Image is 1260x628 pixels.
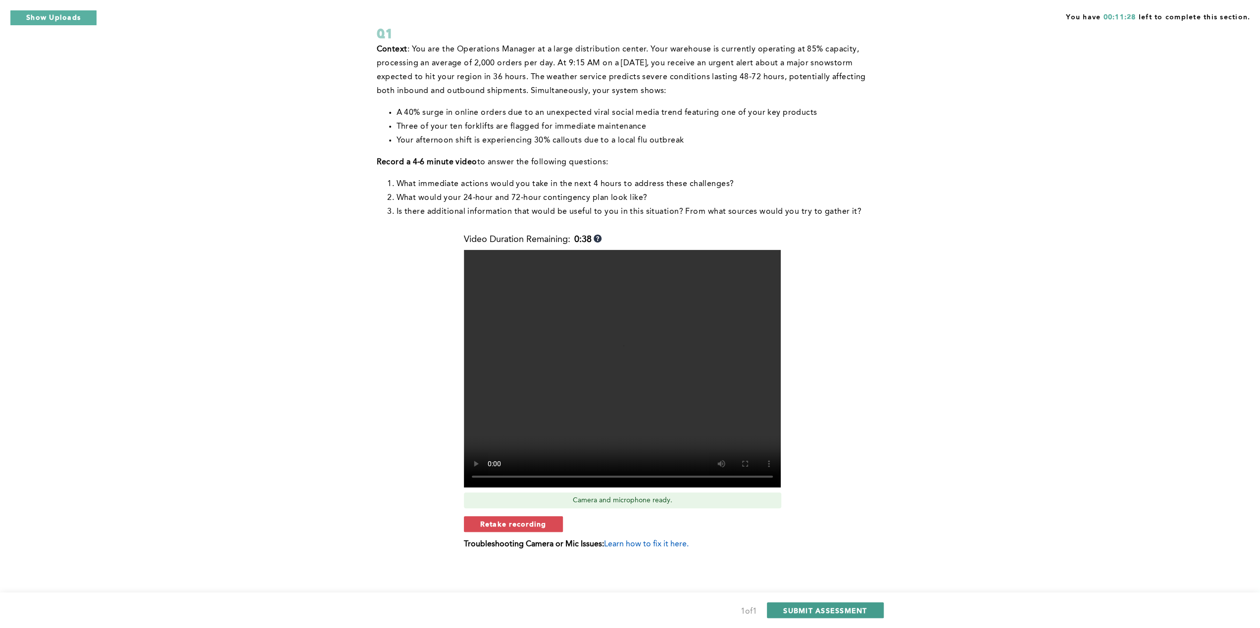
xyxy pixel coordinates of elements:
[480,519,547,529] span: Retake recording
[741,605,757,619] div: 1 of 1
[397,177,880,191] li: What immediate actions would you take in the next 4 hours to address these challenges?
[464,540,604,548] b: Troubleshooting Camera or Mic Issues:
[397,120,880,134] li: Three of your ten forklifts are flagged for immediate maintenance
[377,25,880,43] div: Q1
[10,10,97,26] button: Show Uploads
[783,606,867,615] span: SUBMIT ASSESSMENT
[397,191,880,205] li: What would your 24-hour and 72-hour contingency plan look like?
[464,492,781,508] div: Camera and microphone ready.
[377,43,880,98] p: : You are the Operations Manager at a large distribution center. Your warehouse is currently oper...
[464,235,602,245] div: Video Duration Remaining:
[377,158,477,166] strong: Record a 4-6 minute video
[604,540,689,548] span: Learn how to fix it here.
[397,134,880,147] li: Your afternoon shift is experiencing 30% callouts due to a local flu outbreak
[767,602,883,618] button: SUBMIT ASSESSMENT
[397,205,880,219] li: Is there additional information that would be useful to you in this situation? From what sources ...
[377,46,407,53] strong: Context
[574,235,592,245] b: 0:38
[1066,10,1250,22] span: You have left to complete this section.
[464,516,563,532] button: Retake recording
[377,155,880,169] p: to answer the following questions:
[397,106,880,120] li: A 40% surge in online orders due to an unexpected viral social media trend featuring one of your ...
[1103,14,1136,21] span: 00:11:28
